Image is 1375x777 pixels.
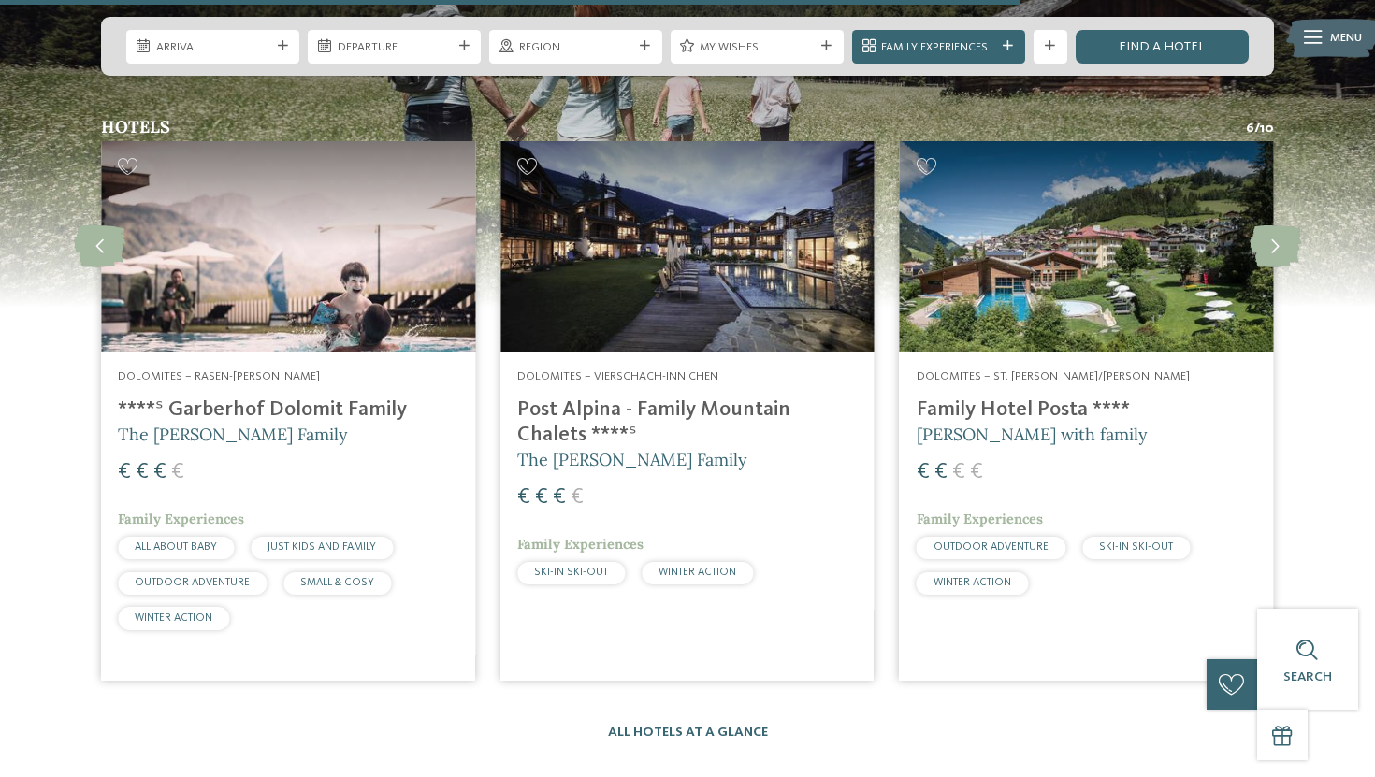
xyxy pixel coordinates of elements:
span: € [553,486,566,509]
span: Arrival [156,39,270,56]
span: € [535,486,548,509]
span: The [PERSON_NAME] Family [118,424,348,445]
span: JUST KIDS AND FAMILY [268,541,376,553]
img: Family hotels in the Dolomites: Holidays in the realm of the Pale Mountains [900,141,1274,352]
span: € [118,461,131,483]
span: 10 [1260,119,1274,137]
span: € [136,461,149,483]
a: Family hotels in the Dolomites: Holidays in the realm of the Pale Mountains Dolomites – Vierschac... [500,141,875,681]
span: € [952,461,965,483]
span: € [171,461,184,483]
img: Family hotels in the Dolomites: Holidays in the realm of the Pale Mountains [101,141,475,352]
span: WINTER ACTION [135,612,212,624]
span: Dolomites – Rasen-[PERSON_NAME] [118,370,320,382]
h4: Post Alpina - Family Mountain Chalets ****ˢ [517,397,858,448]
span: 6 [1246,119,1254,137]
span: Family Experiences [517,536,644,553]
span: Family Experiences [118,511,244,527]
span: Dolomites – Vierschach-Innichen [517,370,718,382]
span: SKI-IN SKI-OUT [534,567,608,578]
span: Departure [338,39,452,56]
span: OUTDOOR ADVENTURE [135,577,250,588]
a: Family hotels in the Dolomites: Holidays in the realm of the Pale Mountains Dolomites – St. [PERS... [900,141,1274,681]
span: The [PERSON_NAME] Family [517,449,747,470]
span: € [517,486,530,509]
span: € [917,461,930,483]
span: Family Experiences [881,39,995,56]
span: WINTER ACTION [934,577,1011,588]
span: € [970,461,983,483]
span: Search [1283,670,1332,683]
h4: ****ˢ Garberhof Dolomit Family [118,397,458,423]
a: Find a hotel [1076,30,1249,64]
span: SKI-IN SKI-OUT [1099,541,1173,553]
span: € [153,461,166,483]
a: All hotels at a glance [608,726,768,739]
span: OUTDOOR ADVENTURE [934,541,1049,553]
span: / [1254,119,1260,137]
span: WINTER ACTION [659,567,736,578]
span: € [934,461,948,483]
span: Dolomites – St. [PERSON_NAME]/[PERSON_NAME] [917,370,1190,382]
span: ALL ABOUT BABY [135,541,217,553]
span: SMALL & COSY [300,577,374,588]
span: Family Experiences [917,511,1043,527]
span: Hotels [101,116,170,137]
a: Family hotels in the Dolomites: Holidays in the realm of the Pale Mountains Dolomites – Rasen-[PE... [101,141,475,681]
h4: Family Hotel Posta **** [917,397,1257,423]
span: My wishes [700,39,814,56]
span: Region [519,39,633,56]
span: [PERSON_NAME] with family [917,424,1148,445]
span: € [571,486,584,509]
img: Post Alpina - Family Mountain Chalets ****ˢ [500,141,875,352]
